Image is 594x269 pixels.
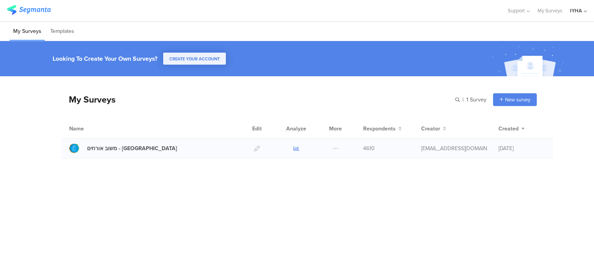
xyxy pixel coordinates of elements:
div: משוב אורחים - בית שאן [87,144,177,152]
div: IYHA [570,7,582,14]
span: 1 Survey [466,96,486,104]
span: Created [498,125,519,133]
span: Support [508,7,525,14]
span: CREATE YOUR ACCOUNT [169,56,220,62]
div: My Surveys [61,93,116,106]
button: Respondents [363,125,402,133]
span: 4610 [363,144,375,152]
li: My Surveys [10,22,45,41]
img: segmanta logo [7,5,51,15]
div: Looking To Create Your Own Surveys? [53,54,157,63]
div: [DATE] [498,144,545,152]
button: CREATE YOUR ACCOUNT [163,53,226,65]
a: משוב אורחים - [GEOGRAPHIC_DATA] [69,143,177,153]
button: Creator [421,125,446,133]
button: Created [498,125,525,133]
li: Templates [47,22,78,41]
span: New survey [505,96,530,103]
span: Creator [421,125,440,133]
div: More [327,119,344,138]
div: Name [69,125,116,133]
span: | [461,96,465,104]
div: ofir@iyha.org.il [421,144,487,152]
div: Analyze [285,119,308,138]
img: create_account_image.svg [489,43,569,79]
span: Respondents [363,125,396,133]
div: Edit [249,119,265,138]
